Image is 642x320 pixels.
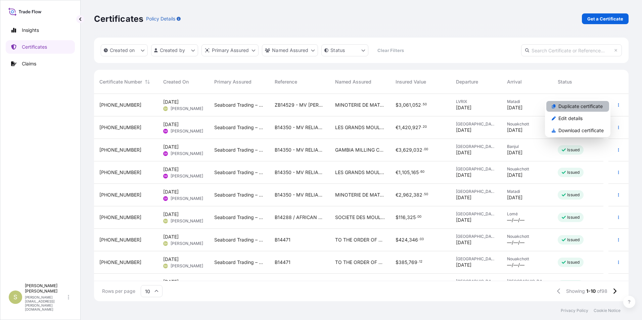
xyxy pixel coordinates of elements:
[546,101,609,112] a: Duplicate certificate
[545,100,610,137] div: Actions
[558,127,604,134] p: Download certificate
[546,113,609,124] a: Edit details
[94,13,143,24] p: Certificates
[587,15,623,22] p: Get a Certificate
[546,125,609,136] a: Download certificate
[558,115,583,122] p: Edit details
[146,15,175,22] p: Policy Details
[558,103,603,110] p: Duplicate certificate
